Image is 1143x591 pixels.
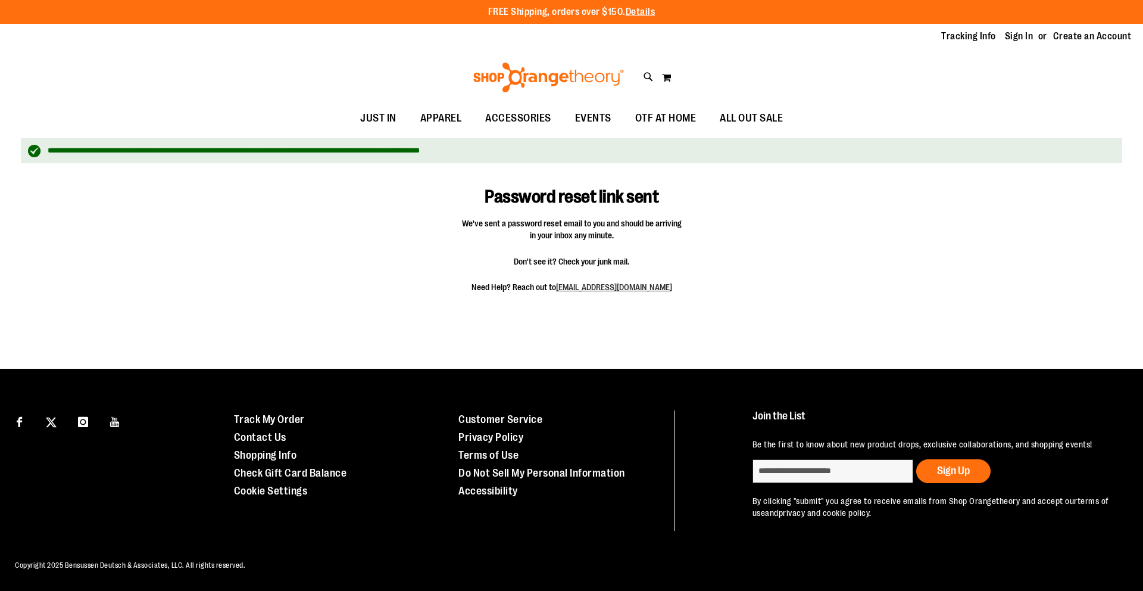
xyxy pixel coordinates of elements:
p: FREE Shipping, orders over $150. [488,5,655,19]
button: Sign Up [916,459,991,483]
a: Visit our Facebook page [9,410,30,431]
a: Shopping Info [234,449,297,461]
p: By clicking "submit" you agree to receive emails from Shop Orangetheory and accept our and [752,495,1116,519]
a: Visit our X page [41,410,62,431]
a: Privacy Policy [458,431,523,443]
a: Contact Us [234,431,286,443]
img: Shop Orangetheory [471,63,626,92]
img: Twitter [46,417,57,428]
a: Create an Account [1053,30,1132,43]
h1: Password reset link sent [433,169,711,207]
a: Visit our Youtube page [105,410,126,431]
a: [EMAIL_ADDRESS][DOMAIN_NAME] [556,282,672,292]
a: Accessibility [458,485,518,497]
a: terms of use [752,496,1109,518]
input: enter email [752,459,913,483]
span: OTF AT HOME [635,105,697,132]
a: Check Gift Card Balance [234,467,347,479]
p: Be the first to know about new product drops, exclusive collaborations, and shopping events! [752,438,1116,450]
span: JUST IN [360,105,396,132]
a: Tracking Info [941,30,996,43]
span: We've sent a password reset email to you and should be arriving in your inbox any minute. [461,217,682,241]
a: Customer Service [458,413,542,425]
a: Details [626,7,655,17]
h4: Join the List [752,410,1116,433]
span: ALL OUT SALE [720,105,783,132]
span: ACCESSORIES [485,105,551,132]
span: Sign Up [937,465,970,477]
a: Terms of Use [458,449,519,461]
span: Don't see it? Check your junk mail. [461,256,682,267]
span: Copyright 2025 Bensussen Deutsch & Associates, LLC. All rights reserved. [15,561,245,570]
span: Need Help? Reach out to [461,281,682,293]
a: Track My Order [234,413,305,425]
a: Cookie Settings [234,485,308,497]
a: Do Not Sell My Personal Information [458,467,625,479]
a: privacy and cookie policy. [779,508,872,518]
a: Visit our Instagram page [73,410,93,431]
span: APPAREL [420,105,462,132]
span: EVENTS [575,105,611,132]
a: Sign In [1005,30,1033,43]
